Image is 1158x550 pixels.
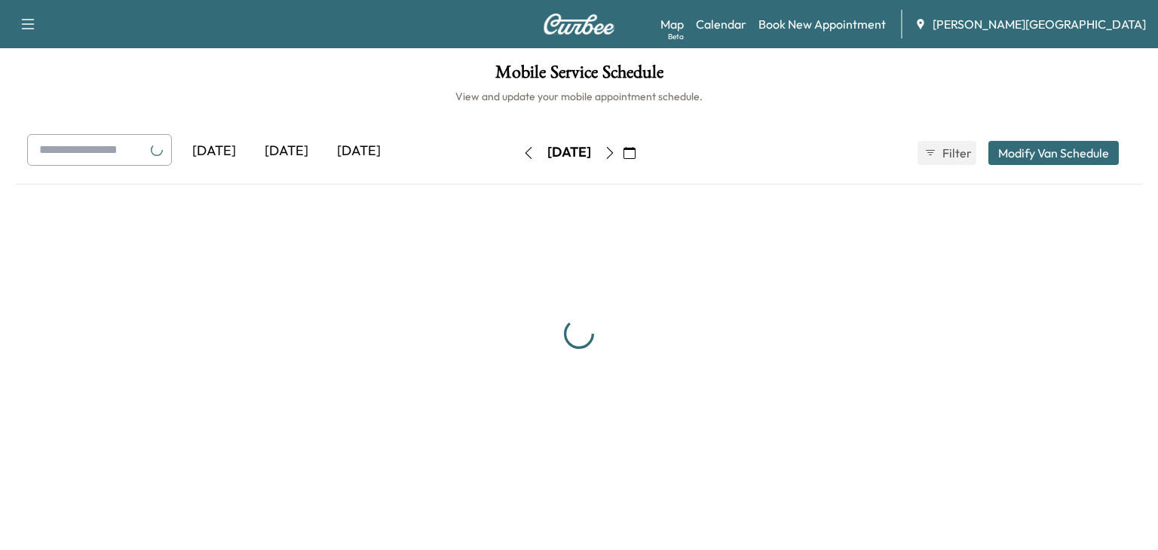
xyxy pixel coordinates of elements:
[933,15,1146,33] span: [PERSON_NAME][GEOGRAPHIC_DATA]
[15,63,1143,89] h1: Mobile Service Schedule
[547,143,591,162] div: [DATE]
[988,141,1119,165] button: Modify Van Schedule
[660,15,684,33] a: MapBeta
[758,15,886,33] a: Book New Appointment
[918,141,976,165] button: Filter
[543,14,615,35] img: Curbee Logo
[696,15,746,33] a: Calendar
[323,134,395,169] div: [DATE]
[942,144,970,162] span: Filter
[15,89,1143,104] h6: View and update your mobile appointment schedule.
[178,134,250,169] div: [DATE]
[668,31,684,42] div: Beta
[250,134,323,169] div: [DATE]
